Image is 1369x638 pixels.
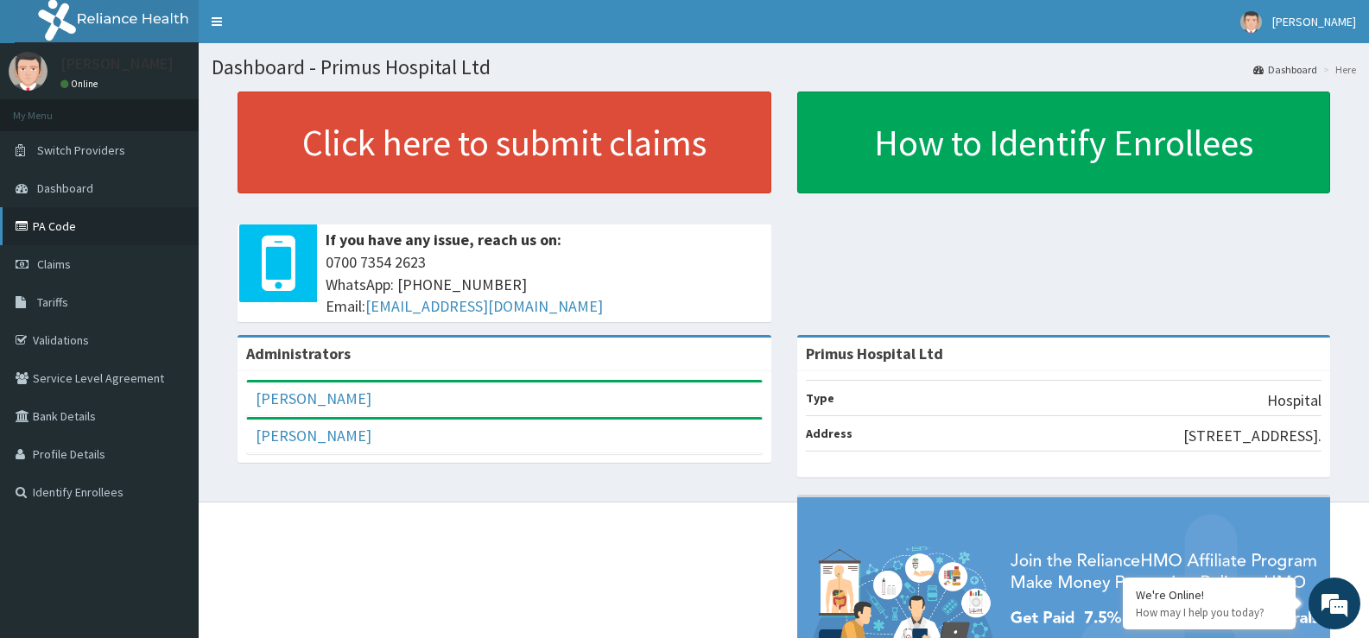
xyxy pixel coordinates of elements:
b: Address [806,426,852,441]
span: Tariffs [37,294,68,310]
a: How to Identify Enrollees [797,92,1331,193]
img: User Image [1240,11,1262,33]
a: [PERSON_NAME] [256,388,371,408]
span: [PERSON_NAME] [1272,14,1356,29]
strong: Primus Hospital Ltd [806,344,943,363]
span: Dashboard [37,180,93,196]
a: Click here to submit claims [238,92,771,193]
p: [STREET_ADDRESS]. [1183,425,1321,447]
a: Online [60,78,102,90]
span: Switch Providers [37,142,125,158]
b: Type [806,390,834,406]
li: Here [1319,62,1356,77]
div: We're Online! [1136,587,1283,603]
p: How may I help you today? [1136,605,1283,620]
b: Administrators [246,344,351,363]
a: [PERSON_NAME] [256,426,371,445]
b: If you have any issue, reach us on: [326,230,561,250]
p: Hospital [1267,389,1321,412]
p: [PERSON_NAME] [60,56,174,72]
span: 0700 7354 2623 WhatsApp: [PHONE_NUMBER] Email: [326,251,763,318]
img: User Image [9,52,48,91]
h1: Dashboard - Primus Hospital Ltd [212,56,1356,79]
a: Dashboard [1253,62,1317,77]
span: Claims [37,256,71,272]
a: [EMAIL_ADDRESS][DOMAIN_NAME] [365,296,603,316]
